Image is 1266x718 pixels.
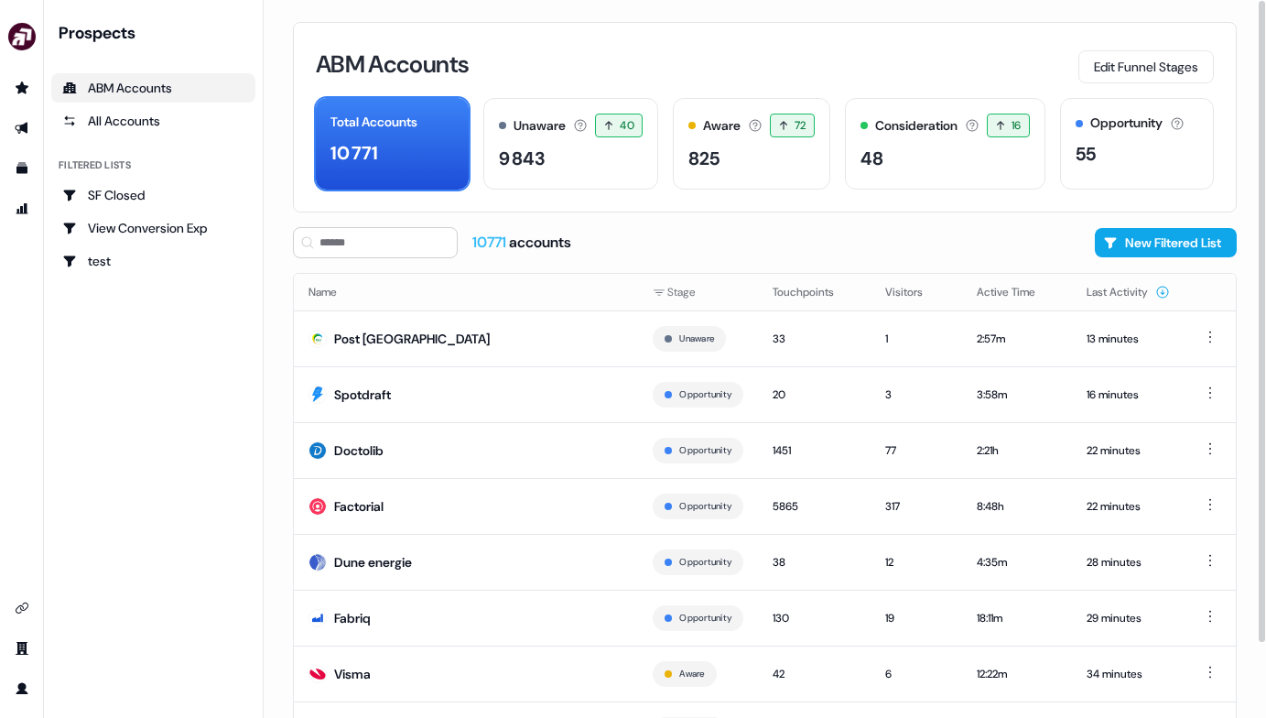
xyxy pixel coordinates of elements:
[679,610,731,626] button: Opportunity
[472,233,571,253] div: accounts
[62,186,244,204] div: SF Closed
[773,497,856,516] div: 5865
[51,246,255,276] a: Go to test
[679,498,731,515] button: Opportunity
[885,665,947,683] div: 6
[1012,116,1022,135] span: 16
[679,331,714,347] button: Unaware
[514,116,566,136] div: Unaware
[7,634,37,663] a: Go to team
[653,283,743,301] div: Stage
[7,73,37,103] a: Go to prospects
[334,330,490,348] div: Post [GEOGRAPHIC_DATA]
[977,276,1057,309] button: Active Time
[1087,665,1170,683] div: 34 minutes
[885,609,947,627] div: 19
[334,665,371,683] div: Visma
[51,106,255,136] a: All accounts
[7,194,37,223] a: Go to attribution
[703,116,741,136] div: Aware
[885,497,947,516] div: 317
[977,330,1057,348] div: 2:57m
[620,116,634,135] span: 40
[1087,553,1170,571] div: 28 minutes
[334,497,384,516] div: Factorial
[62,252,244,270] div: test
[294,274,638,310] th: Name
[1078,50,1214,83] button: Edit Funnel Stages
[334,609,371,627] div: Fabriq
[977,441,1057,460] div: 2:21h
[679,666,704,682] button: Aware
[316,52,469,76] h3: ABM Accounts
[773,553,856,571] div: 38
[472,233,509,252] span: 10771
[62,79,244,97] div: ABM Accounts
[860,145,883,172] div: 48
[773,441,856,460] div: 1451
[7,114,37,143] a: Go to outbound experience
[977,553,1057,571] div: 4:35m
[885,386,947,404] div: 3
[51,213,255,243] a: Go to View Conversion Exp
[773,276,856,309] button: Touchpoints
[773,665,856,683] div: 42
[977,386,1057,404] div: 3:58m
[1087,441,1170,460] div: 22 minutes
[773,609,856,627] div: 130
[679,554,731,571] button: Opportunity
[1087,497,1170,516] div: 22 minutes
[885,330,947,348] div: 1
[7,674,37,703] a: Go to profile
[1087,330,1170,348] div: 13 minutes
[688,145,720,172] div: 825
[330,139,378,167] div: 10 771
[59,158,131,173] div: Filtered lists
[1095,228,1237,257] button: New Filtered List
[1087,386,1170,404] div: 16 minutes
[679,442,731,459] button: Opportunity
[51,180,255,210] a: Go to SF Closed
[62,112,244,130] div: All Accounts
[1087,276,1170,309] button: Last Activity
[59,22,255,44] div: Prospects
[62,219,244,237] div: View Conversion Exp
[1076,140,1096,168] div: 55
[334,386,391,404] div: Spotdraft
[773,330,856,348] div: 33
[1090,114,1163,133] div: Opportunity
[885,441,947,460] div: 77
[7,154,37,183] a: Go to templates
[1087,609,1170,627] div: 29 minutes
[885,276,945,309] button: Visitors
[679,386,731,403] button: Opportunity
[977,665,1057,683] div: 12:22m
[773,386,856,404] div: 20
[795,116,806,135] span: 72
[885,553,947,571] div: 12
[51,73,255,103] a: ABM Accounts
[977,609,1057,627] div: 18:11m
[7,593,37,623] a: Go to integrations
[334,441,384,460] div: Doctolib
[875,116,958,136] div: Consideration
[977,497,1057,516] div: 8:48h
[334,553,412,571] div: Dune energie
[330,113,417,132] div: Total Accounts
[499,145,545,172] div: 9 843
